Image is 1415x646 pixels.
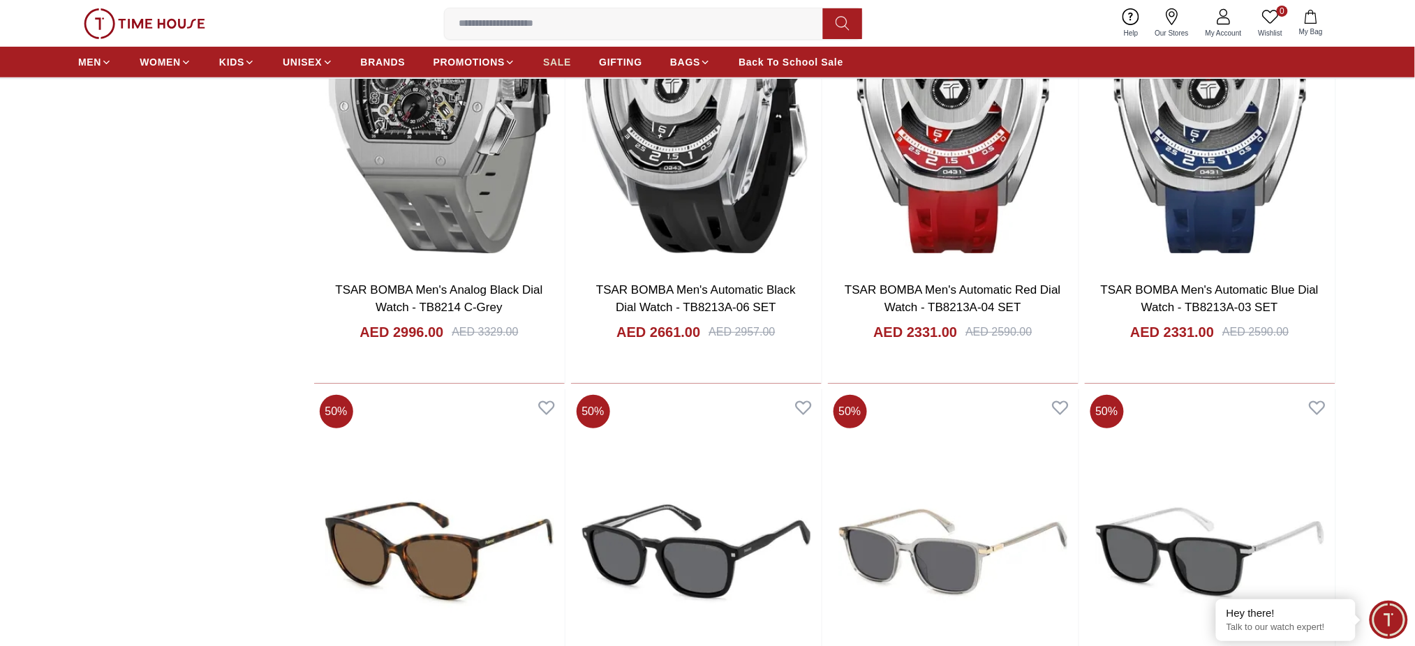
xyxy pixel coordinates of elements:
[873,322,957,342] h4: AED 2331.00
[140,55,181,69] span: WOMEN
[1222,324,1289,340] div: AED 2590.00
[596,283,796,315] a: TSAR BOMBA Men's Automatic Black Dial Watch - TB8213A-06 SET
[1147,6,1197,41] a: Our Stores
[577,395,610,428] span: 50 %
[965,324,1032,340] div: AED 2590.00
[1370,601,1408,639] div: Chat Widget
[739,55,843,69] span: Back To School Sale
[670,50,711,75] a: BAGS
[140,50,191,75] a: WOMEN
[1200,28,1247,38] span: My Account
[361,50,406,75] a: BRANDS
[78,50,112,75] a: MEN
[434,55,505,69] span: PROMOTIONS
[1090,395,1124,428] span: 50 %
[1116,6,1147,41] a: Help
[1277,6,1288,17] span: 0
[283,50,332,75] a: UNISEX
[709,324,775,340] div: AED 2957.00
[452,324,518,340] div: AED 3329.00
[84,8,205,39] img: ...
[320,395,353,428] span: 50 %
[543,55,571,69] span: SALE
[219,55,244,69] span: KIDS
[599,55,642,69] span: GIFTING
[1250,6,1291,41] a: 0Wishlist
[1130,322,1214,342] h4: AED 2331.00
[1253,28,1288,38] span: Wishlist
[1291,7,1331,40] button: My Bag
[616,322,700,342] h4: AED 2661.00
[599,50,642,75] a: GIFTING
[1294,27,1328,37] span: My Bag
[834,395,867,428] span: 50 %
[283,55,322,69] span: UNISEX
[335,283,542,315] a: TSAR BOMBA Men's Analog Black Dial Watch - TB8214 C-Grey
[1118,28,1144,38] span: Help
[739,50,843,75] a: Back To School Sale
[360,322,443,342] h4: AED 2996.00
[434,50,516,75] a: PROMOTIONS
[1101,283,1319,315] a: TSAR BOMBA Men's Automatic Blue Dial Watch - TB8213A-03 SET
[1227,622,1345,633] p: Talk to our watch expert!
[219,50,255,75] a: KIDS
[845,283,1060,315] a: TSAR BOMBA Men's Automatic Red Dial Watch - TB8213A-04 SET
[670,55,700,69] span: BAGS
[543,50,571,75] a: SALE
[78,55,101,69] span: MEN
[1227,606,1345,620] div: Hey there!
[1150,28,1194,38] span: Our Stores
[361,55,406,69] span: BRANDS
